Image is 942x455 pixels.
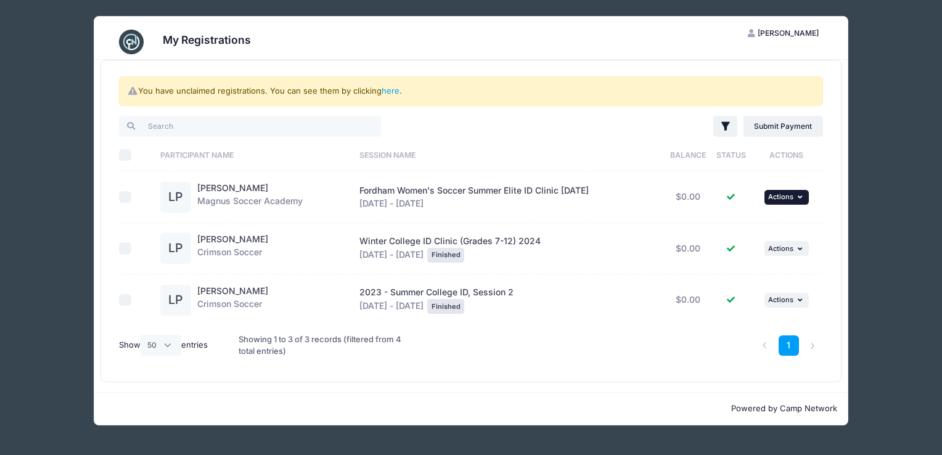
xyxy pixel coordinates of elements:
[427,248,464,263] div: Finished
[141,335,181,356] select: Showentries
[154,139,353,171] th: Participant Name: activate to sort column ascending
[160,244,191,254] a: LP
[764,241,809,256] button: Actions
[665,274,712,326] td: $0.00
[665,171,712,223] td: $0.00
[160,192,191,203] a: LP
[160,182,191,213] div: LP
[197,234,268,244] a: [PERSON_NAME]
[197,285,268,296] a: [PERSON_NAME]
[353,139,665,171] th: Session Name: activate to sort column ascending
[160,233,191,264] div: LP
[197,182,303,213] div: Magnus Soccer Academy
[750,139,823,171] th: Actions: activate to sort column ascending
[768,192,793,201] span: Actions
[359,185,589,195] span: Fordham Women's Soccer Summer Elite ID Clinic [DATE]
[119,335,208,356] label: Show entries
[665,223,712,275] td: $0.00
[764,293,809,308] button: Actions
[382,86,399,96] a: here
[359,236,541,246] span: Winter College ID Clinic (Grades 7-12) 2024
[119,139,154,171] th: Select All
[197,233,268,264] div: Crimson Soccer
[779,335,799,356] a: 1
[764,190,809,205] button: Actions
[359,287,514,297] span: 2023 - Summer College ID, Session 2
[665,139,712,171] th: Balance: activate to sort column ascending
[427,299,464,314] div: Finished
[359,286,658,314] div: [DATE] - [DATE]
[359,235,658,263] div: [DATE] - [DATE]
[105,403,838,415] p: Powered by Camp Network
[163,33,251,46] h3: My Registrations
[197,285,268,316] div: Crimson Soccer
[119,30,144,54] img: CampNetwork
[160,285,191,316] div: LP
[160,295,191,306] a: LP
[197,182,268,193] a: [PERSON_NAME]
[743,116,823,137] a: Submit Payment
[119,116,381,137] input: Search
[359,184,658,210] div: [DATE] - [DATE]
[768,244,793,253] span: Actions
[758,28,819,38] span: [PERSON_NAME]
[239,326,406,366] div: Showing 1 to 3 of 3 records (filtered from 4 total entries)
[712,139,750,171] th: Status: activate to sort column ascending
[737,23,830,44] button: [PERSON_NAME]
[768,295,793,304] span: Actions
[119,76,822,106] div: You have unclaimed registrations. You can see them by clicking .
